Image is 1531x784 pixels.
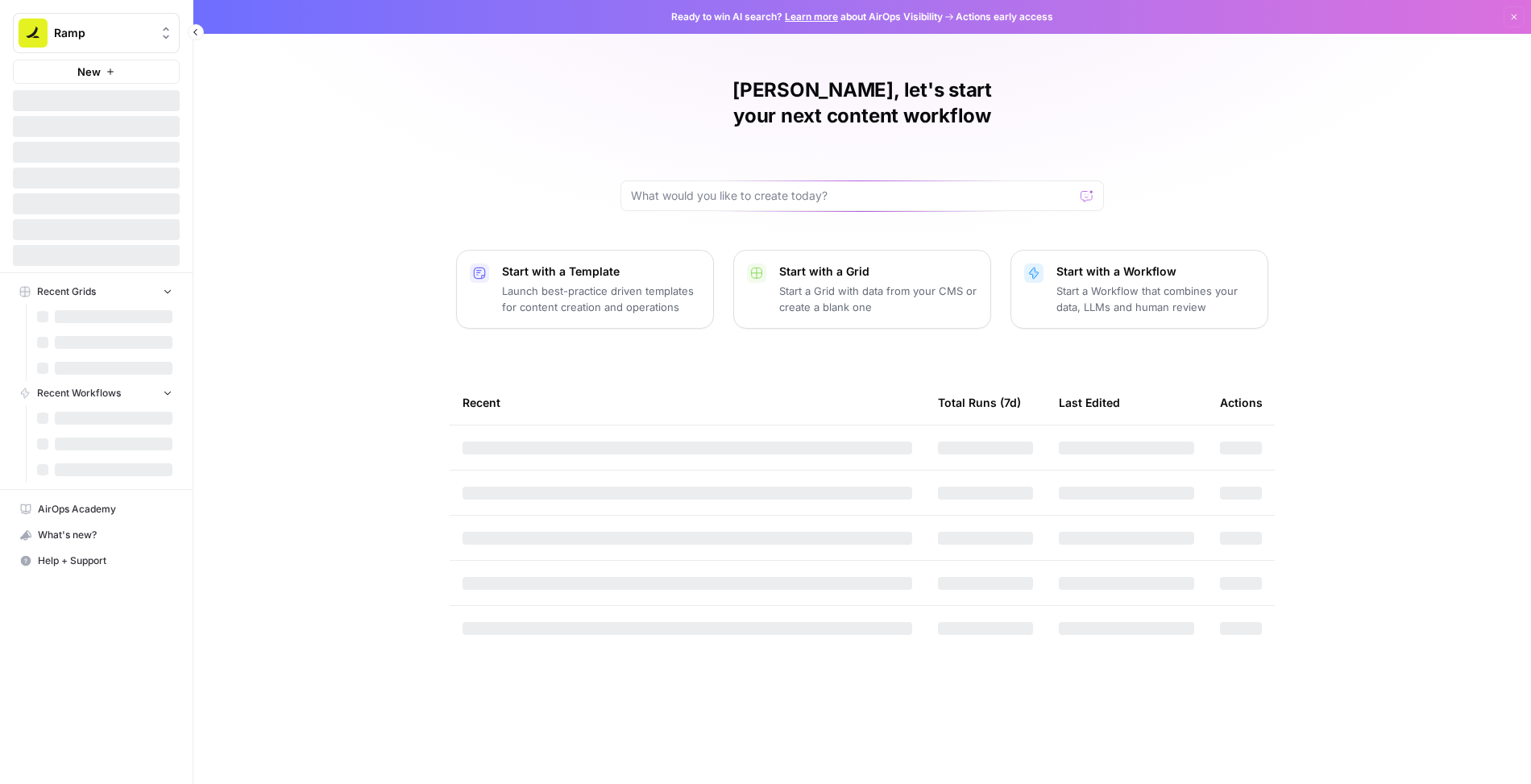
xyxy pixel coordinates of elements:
[502,283,700,315] p: Launch best-practice driven templates for content creation and operations
[37,386,121,400] span: Recent Workflows
[456,250,714,329] button: Start with a TemplateLaunch best-practice driven templates for content creation and operations
[13,548,180,574] button: Help + Support
[14,523,179,547] div: What's new?
[38,554,172,568] span: Help + Support
[785,10,838,23] a: Learn more
[54,25,151,41] span: Ramp
[1056,283,1255,315] p: Start a Workflow that combines your data, LLMs and human review
[13,13,180,53] button: Workspace: Ramp
[1010,250,1268,329] button: Start with a WorkflowStart a Workflow that combines your data, LLMs and human review
[779,263,977,280] p: Start with a Grid
[733,250,991,329] button: Start with a GridStart a Grid with data from your CMS or create a blank one
[620,77,1104,129] h1: [PERSON_NAME], let's start your next content workflow
[1056,263,1255,280] p: Start with a Workflow
[13,522,180,548] button: What's new?
[1220,380,1263,425] div: Actions
[671,10,943,24] span: Ready to win AI search? about AirOps Visibility
[463,380,912,425] div: Recent
[631,188,1074,204] input: What would you like to create today?
[502,263,700,280] p: Start with a Template
[779,283,977,315] p: Start a Grid with data from your CMS or create a blank one
[956,10,1053,24] span: Actions early access
[13,60,180,84] button: New
[938,380,1021,425] div: Total Runs (7d)
[38,502,172,516] span: AirOps Academy
[1059,380,1120,425] div: Last Edited
[13,280,180,304] button: Recent Grids
[77,64,101,80] span: New
[13,496,180,522] a: AirOps Academy
[13,381,180,405] button: Recent Workflows
[37,284,96,299] span: Recent Grids
[19,19,48,48] img: Ramp Logo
